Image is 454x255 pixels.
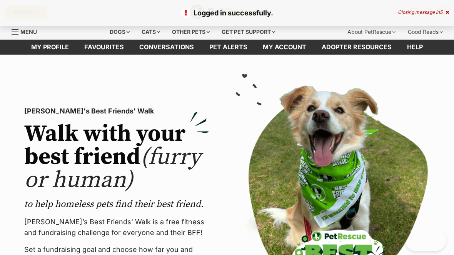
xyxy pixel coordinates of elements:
a: My profile [23,40,77,55]
a: Menu [12,24,42,38]
iframe: Help Scout Beacon - Open [405,228,446,251]
div: Other pets [167,24,215,40]
p: to help homeless pets find their best friend. [24,198,209,210]
div: Cats [136,24,165,40]
a: Pet alerts [202,40,255,55]
a: My account [255,40,314,55]
div: Dogs [104,24,135,40]
span: Menu [20,28,37,35]
div: Good Reads [402,24,448,40]
a: conversations [132,40,202,55]
span: (furry or human) [24,143,201,195]
div: About PetRescue [342,24,401,40]
a: Favourites [77,40,132,55]
div: Get pet support [216,24,280,40]
h2: Walk with your best friend [24,123,209,192]
a: Adopter resources [314,40,399,55]
p: [PERSON_NAME]'s Best Friends' Walk [24,106,209,117]
a: Help [399,40,431,55]
p: [PERSON_NAME]’s Best Friends' Walk is a free fitness and fundraising challenge for everyone and t... [24,217,209,238]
